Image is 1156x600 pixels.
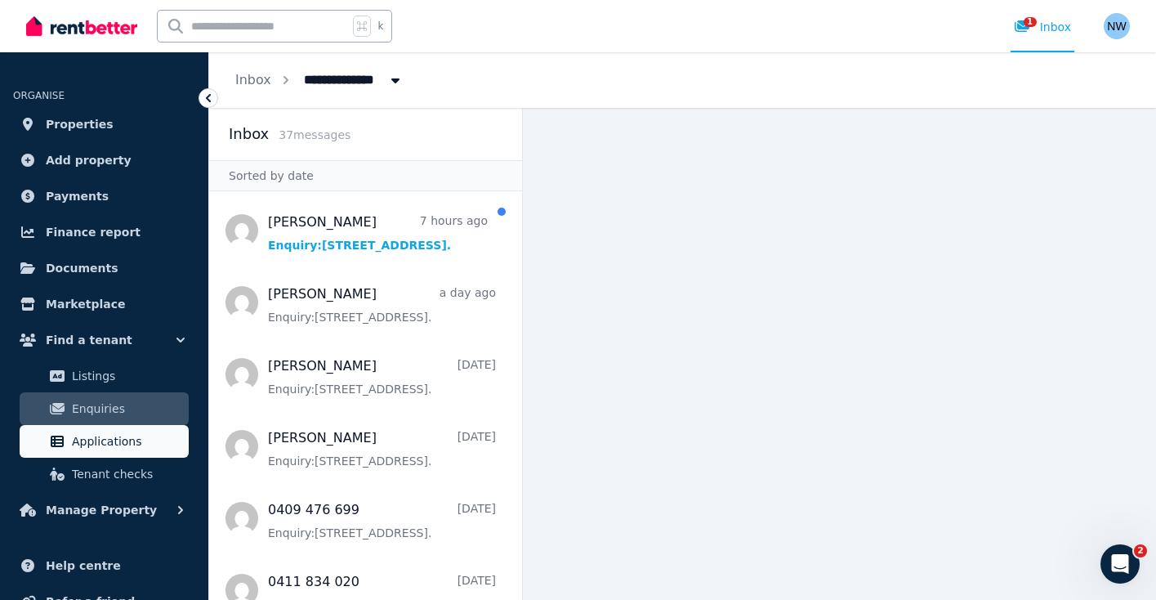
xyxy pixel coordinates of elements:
[46,500,157,520] span: Manage Property
[13,144,195,177] a: Add property
[279,128,350,141] span: 37 message s
[20,392,189,425] a: Enquiries
[72,366,182,386] span: Listings
[46,556,121,575] span: Help centre
[26,14,137,38] img: RentBetter
[13,288,195,320] a: Marketplace
[229,123,269,146] h2: Inbox
[209,191,522,600] nav: Message list
[20,425,189,458] a: Applications
[13,108,195,141] a: Properties
[1014,19,1071,35] div: Inbox
[377,20,383,33] span: k
[1024,17,1037,27] span: 1
[46,330,132,350] span: Find a tenant
[46,294,125,314] span: Marketplace
[72,432,182,451] span: Applications
[268,213,488,253] a: [PERSON_NAME]7 hours agoEnquiry:[STREET_ADDRESS].
[268,284,496,325] a: [PERSON_NAME]a day agoEnquiry:[STREET_ADDRESS].
[235,72,271,87] a: Inbox
[72,464,182,484] span: Tenant checks
[1100,544,1140,584] iframe: Intercom live chat
[46,258,118,278] span: Documents
[20,458,189,490] a: Tenant checks
[268,356,496,397] a: [PERSON_NAME][DATE]Enquiry:[STREET_ADDRESS].
[13,252,195,284] a: Documents
[13,216,195,249] a: Finance report
[209,52,430,108] nav: Breadcrumb
[13,324,195,356] button: Find a tenant
[46,114,114,134] span: Properties
[268,428,496,469] a: [PERSON_NAME][DATE]Enquiry:[STREET_ADDRESS].
[1134,544,1147,557] span: 2
[13,90,65,101] span: ORGANISE
[46,150,132,170] span: Add property
[46,186,109,206] span: Payments
[1104,13,1130,39] img: Nicole Welch
[72,399,182,419] span: Enquiries
[13,549,195,582] a: Help centre
[46,222,141,242] span: Finance report
[209,160,522,191] div: Sorted by date
[13,180,195,213] a: Payments
[268,500,496,541] a: 0409 476 699[DATE]Enquiry:[STREET_ADDRESS].
[13,494,195,526] button: Manage Property
[20,360,189,392] a: Listings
